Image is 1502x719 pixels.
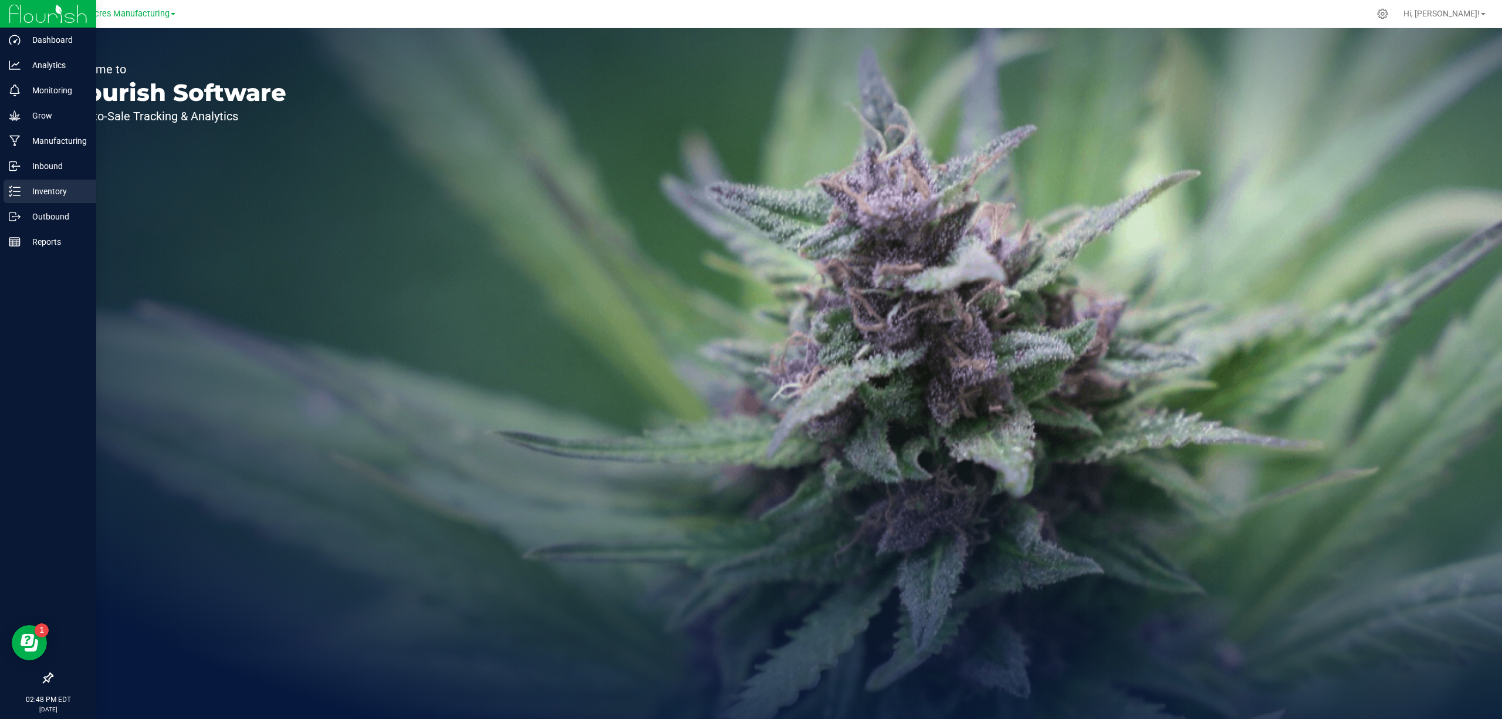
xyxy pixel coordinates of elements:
[9,160,21,172] inline-svg: Inbound
[1375,8,1390,19] div: Manage settings
[21,184,91,198] p: Inventory
[21,134,91,148] p: Manufacturing
[9,135,21,147] inline-svg: Manufacturing
[63,110,286,122] p: Seed-to-Sale Tracking & Analytics
[64,9,170,19] span: Green Acres Manufacturing
[21,109,91,123] p: Grow
[9,236,21,248] inline-svg: Reports
[9,211,21,222] inline-svg: Outbound
[63,63,286,75] p: Welcome to
[1403,9,1480,18] span: Hi, [PERSON_NAME]!
[9,110,21,121] inline-svg: Grow
[21,58,91,72] p: Analytics
[9,34,21,46] inline-svg: Dashboard
[9,59,21,71] inline-svg: Analytics
[21,210,91,224] p: Outbound
[5,705,91,714] p: [DATE]
[21,33,91,47] p: Dashboard
[21,235,91,249] p: Reports
[35,623,49,637] iframe: Resource center unread badge
[12,625,47,660] iframe: Resource center
[21,159,91,173] p: Inbound
[63,81,286,104] p: Flourish Software
[9,85,21,96] inline-svg: Monitoring
[21,83,91,97] p: Monitoring
[5,694,91,705] p: 02:48 PM EDT
[9,185,21,197] inline-svg: Inventory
